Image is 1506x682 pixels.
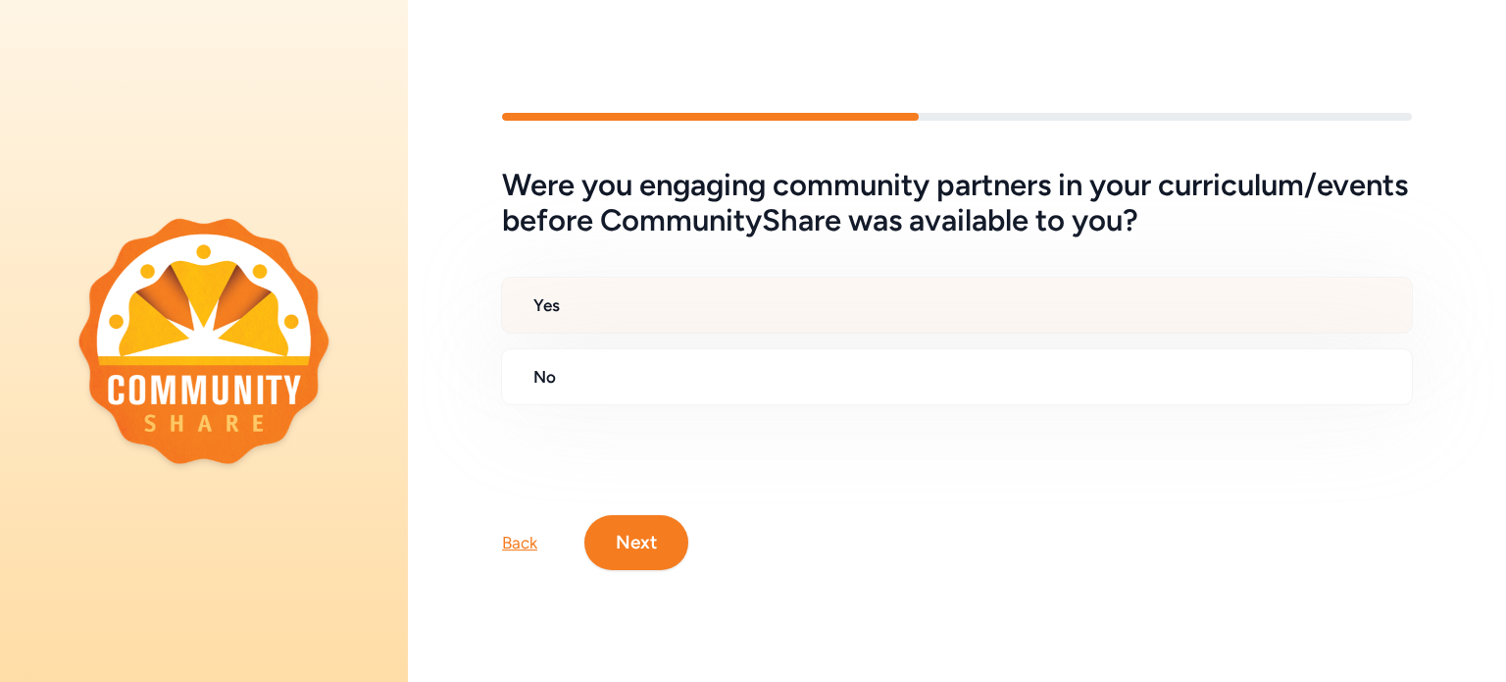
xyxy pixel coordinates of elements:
h5: Were you engaging community partners in your curriculum/events before CommunityShare was availabl... [502,168,1412,238]
h2: No [533,365,1396,389]
img: logo [78,218,329,463]
h2: Yes [533,293,1396,317]
div: Back [502,531,537,554]
button: Next [584,515,688,570]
